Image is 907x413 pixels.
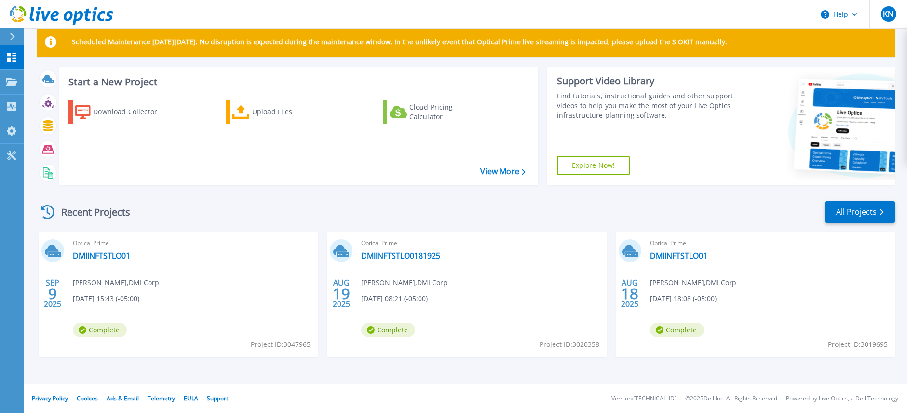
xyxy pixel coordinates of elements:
[557,156,630,175] a: Explore Now!
[37,200,143,224] div: Recent Projects
[73,238,312,248] span: Optical Prime
[73,293,139,304] span: [DATE] 15:43 (-05:00)
[73,251,130,261] a: DMIINFTSTLO01
[621,276,639,311] div: AUG 2025
[650,323,704,337] span: Complete
[650,277,736,288] span: [PERSON_NAME] , DMI Corp
[77,394,98,402] a: Cookies
[333,289,350,298] span: 19
[361,251,440,261] a: DMIINFTSTLO0181925
[73,323,127,337] span: Complete
[409,102,487,122] div: Cloud Pricing Calculator
[480,167,525,176] a: View More
[73,277,159,288] span: [PERSON_NAME] , DMI Corp
[68,77,525,87] h3: Start a New Project
[43,276,62,311] div: SEP 2025
[611,396,677,402] li: Version: [TECHNICAL_ID]
[361,293,428,304] span: [DATE] 08:21 (-05:00)
[68,100,176,124] a: Download Collector
[361,323,415,337] span: Complete
[48,289,57,298] span: 9
[361,277,447,288] span: [PERSON_NAME] , DMI Corp
[828,339,888,350] span: Project ID: 3019695
[251,339,311,350] span: Project ID: 3047965
[72,38,727,46] p: Scheduled Maintenance [DATE][DATE]: No disruption is expected during the maintenance window. In t...
[557,75,734,87] div: Support Video Library
[650,293,717,304] span: [DATE] 18:08 (-05:00)
[540,339,599,350] span: Project ID: 3020358
[825,201,895,223] a: All Projects
[621,289,638,298] span: 18
[883,10,893,18] span: KN
[184,394,198,402] a: EULA
[650,251,707,261] a: DMIINFTSTLO01
[685,396,777,402] li: © 2025 Dell Inc. All Rights Reserved
[557,91,734,120] div: Find tutorials, instructional guides and other support videos to help you make the most of your L...
[332,276,351,311] div: AUG 2025
[252,102,329,122] div: Upload Files
[93,102,170,122] div: Download Collector
[361,238,600,248] span: Optical Prime
[226,100,333,124] a: Upload Files
[207,394,228,402] a: Support
[32,394,68,402] a: Privacy Policy
[383,100,490,124] a: Cloud Pricing Calculator
[650,238,889,248] span: Optical Prime
[786,396,898,402] li: Powered by Live Optics, a Dell Technology
[148,394,175,402] a: Telemetry
[107,394,139,402] a: Ads & Email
